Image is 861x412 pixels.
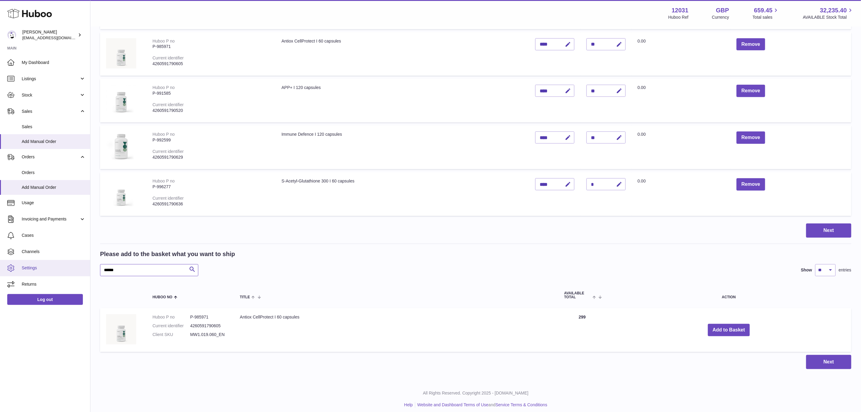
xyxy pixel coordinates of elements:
strong: 12031 [672,6,689,14]
span: Orders [22,170,86,176]
div: 4260591790629 [152,154,269,160]
span: AVAILABLE Stock Total [803,14,854,20]
span: Returns [22,281,86,287]
td: APP+ I 120 capsules [275,79,529,122]
span: Huboo no [152,295,172,299]
div: Huboo P no [152,39,175,43]
span: Listings [22,76,79,82]
img: internalAdmin-12031@internal.huboo.com [7,30,16,40]
button: Add to Basket [708,324,750,336]
a: 659.45 Total sales [753,6,779,20]
div: 4260591790636 [152,201,269,207]
td: Antiox CellProtect I 60 capsules [234,308,558,352]
button: Remove [737,132,765,144]
button: Remove [737,85,765,97]
span: 32,235.40 [820,6,847,14]
span: [EMAIL_ADDRESS][DOMAIN_NAME] [22,35,89,40]
a: Help [404,402,413,407]
span: Cases [22,233,86,238]
img: Antiox CellProtect I 60 capsules [106,38,136,68]
td: 299 [558,308,606,352]
div: P-992599 [152,137,269,143]
div: P-991585 [152,90,269,96]
span: 659.45 [754,6,772,14]
div: Current identifier [152,55,184,60]
div: 4260591790605 [152,61,269,67]
span: Add Manual Order [22,139,86,144]
span: 0.00 [638,179,646,183]
span: My Dashboard [22,60,86,65]
span: entries [839,267,851,273]
p: All Rights Reserved. Copyright 2025 - [DOMAIN_NAME] [95,390,856,396]
h2: Please add to the basket what you want to ship [100,250,235,258]
span: Title [240,295,250,299]
button: Remove [737,38,765,51]
div: Current identifier [152,196,184,201]
li: and [415,402,547,408]
div: P-996277 [152,184,269,190]
div: [PERSON_NAME] [22,29,77,41]
label: Show [801,267,812,273]
img: APP+ I 120 capsules [106,85,136,115]
div: Currency [712,14,729,20]
div: Huboo P no [152,179,175,183]
dt: Current identifier [152,323,190,329]
dd: 4260591790605 [190,323,228,329]
div: 4260591790520 [152,108,269,113]
img: Antiox CellProtect I 60 capsules [106,314,136,344]
button: Remove [737,178,765,191]
span: Invoicing and Payments [22,216,79,222]
span: AVAILABLE Total [564,291,591,299]
span: Total sales [753,14,779,20]
span: Sales [22,124,86,130]
span: Orders [22,154,79,160]
td: Antiox CellProtect I 60 capsules [275,32,529,76]
div: Huboo P no [152,85,175,90]
dd: MW1.019.060_EN [190,332,228,338]
div: Huboo P no [152,132,175,137]
th: Action [606,285,851,305]
a: Website and Dashboard Terms of Use [417,402,489,407]
span: Sales [22,109,79,114]
div: Huboo Ref [668,14,689,20]
span: Add Manual Order [22,185,86,190]
button: Next [806,355,851,369]
span: Channels [22,249,86,255]
img: S-Acetyl-Glutathione 300 I 60 capsules [106,178,136,208]
span: 0.00 [638,132,646,137]
td: Immune Defence I 120 capsules [275,125,529,169]
a: 32,235.40 AVAILABLE Stock Total [803,6,854,20]
strong: GBP [716,6,729,14]
td: S-Acetyl-Glutathione 300 I 60 capsules [275,172,529,216]
a: Log out [7,294,83,305]
div: P-985971 [152,44,269,49]
span: Settings [22,265,86,271]
button: Next [806,223,851,238]
div: Current identifier [152,102,184,107]
dt: Client SKU [152,332,190,338]
span: Usage [22,200,86,206]
span: 0.00 [638,85,646,90]
div: Current identifier [152,149,184,154]
span: 0.00 [638,39,646,43]
dt: Huboo P no [152,314,190,320]
dd: P-985971 [190,314,228,320]
img: Immune Defence I 120 capsules [106,132,136,162]
a: Service Terms & Conditions [495,402,547,407]
span: Stock [22,92,79,98]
